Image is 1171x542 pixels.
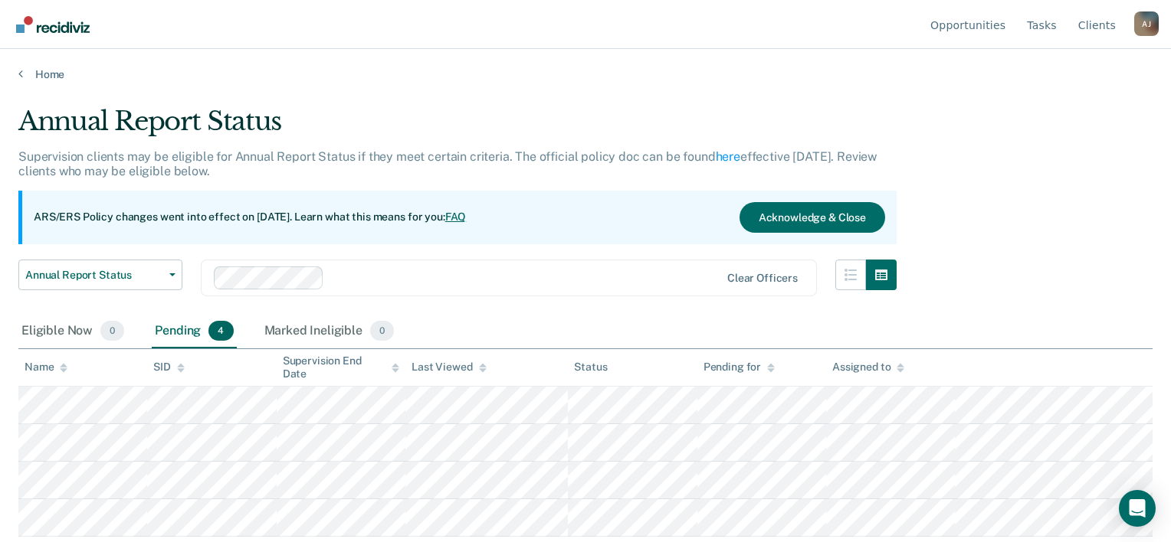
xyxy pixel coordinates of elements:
[261,315,398,348] div: Marked Ineligible0
[832,361,904,374] div: Assigned to
[704,361,775,374] div: Pending for
[574,361,607,374] div: Status
[18,149,877,178] p: Supervision clients may be eligible for Annual Report Status if they meet certain criteria. The o...
[153,361,185,374] div: SID
[208,321,233,341] span: 4
[18,106,897,149] div: Annual Report Status
[412,361,486,374] div: Last Viewed
[1119,490,1156,527] div: Open Intercom Messenger
[100,321,124,341] span: 0
[1134,11,1159,36] button: Profile dropdown button
[1134,11,1159,36] div: A J
[18,315,127,348] div: Eligible Now0
[18,260,182,290] button: Annual Report Status
[25,269,163,282] span: Annual Report Status
[727,272,798,285] div: Clear officers
[18,67,1153,81] a: Home
[740,202,885,233] button: Acknowledge & Close
[34,210,466,225] p: ARS/ERS Policy changes went into effect on [DATE]. Learn what this means for you:
[716,149,740,164] a: here
[25,361,67,374] div: Name
[283,354,399,380] div: Supervision End Date
[152,315,236,348] div: Pending4
[445,211,467,223] a: FAQ
[370,321,394,341] span: 0
[16,16,90,33] img: Recidiviz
